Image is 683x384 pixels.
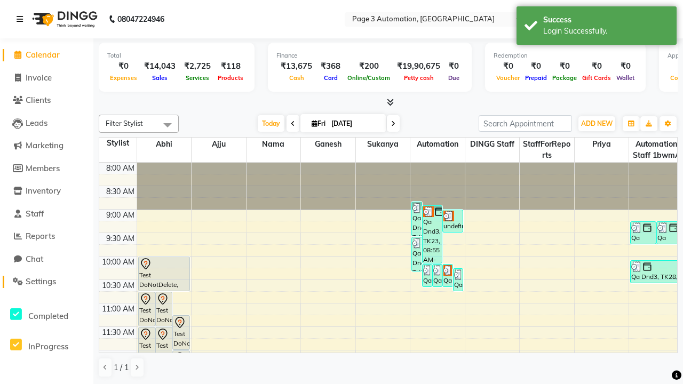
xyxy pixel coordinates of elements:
[522,74,550,82] span: Prepaid
[578,116,615,131] button: ADD NEW
[520,138,574,162] span: StaffForReports
[3,230,91,243] a: Reports
[631,222,656,244] div: Qa Dnd3, TK24, 09:15 AM-09:45 AM, Hair cut Below 12 years (Boy)
[26,95,51,105] span: Clients
[156,327,172,361] div: Test DoNotDelete, TK12, 11:30 AM-12:15 PM, Hair Cut-Men
[173,316,189,349] div: Test DoNotDelete, TK11, 11:15 AM-12:00 PM, Hair Cut-Men
[423,206,442,263] div: Qa Dnd3, TK23, 08:55 AM-10:10 AM, Hair Cut By Expert-Men,Hair Cut-Men
[100,280,137,291] div: 10:30 AM
[3,276,91,288] a: Settings
[301,138,355,151] span: Ganesh
[3,117,91,130] a: Leads
[614,60,637,73] div: ₹0
[100,350,137,362] div: 12:00 PM
[443,265,452,286] div: Qa Dnd3, TK29, 10:10 AM-10:40 AM, Hair cut Below 12 years (Boy)
[107,60,140,73] div: ₹0
[581,119,613,127] span: ADD NEW
[104,233,137,244] div: 9:30 AM
[215,74,246,82] span: Products
[579,74,614,82] span: Gift Cards
[114,362,129,373] span: 1 / 1
[631,261,681,283] div: Qa Dnd3, TK28, 10:05 AM-10:35 AM, Hair cut Below 12 years (Boy)
[26,276,56,286] span: Settings
[454,269,463,291] div: Qa Dnd3, TK32, 10:15 AM-10:45 AM, Hair cut Below 12 years (Boy)
[99,138,137,149] div: Stylist
[345,74,393,82] span: Online/Custom
[180,60,215,73] div: ₹2,725
[550,74,579,82] span: Package
[3,253,91,266] a: Chat
[443,210,463,232] div: undefined, TK21, 09:00 AM-09:30 AM, Hair cut Below 12 years (Boy)
[149,74,170,82] span: Sales
[104,163,137,174] div: 8:00 AM
[393,60,444,73] div: ₹19,90,675
[494,51,637,60] div: Redemption
[104,186,137,197] div: 8:30 AM
[3,72,91,84] a: Invoice
[446,74,462,82] span: Due
[215,60,246,73] div: ₹118
[345,60,393,73] div: ₹200
[276,51,463,60] div: Finance
[356,138,410,151] span: Sukanya
[27,4,100,34] img: logo
[106,119,143,127] span: Filter Stylist
[258,115,284,132] span: Today
[26,118,47,128] span: Leads
[3,140,91,152] a: Marketing
[107,74,140,82] span: Expenses
[28,311,68,321] span: Completed
[3,94,91,107] a: Clients
[156,292,172,326] div: Test DoNotDelete, TK14, 10:45 AM-11:30 AM, Hair Cut-Men
[550,60,579,73] div: ₹0
[494,60,522,73] div: ₹0
[494,74,522,82] span: Voucher
[26,231,55,241] span: Reports
[26,186,61,196] span: Inventory
[479,115,572,132] input: Search Appointment
[104,210,137,221] div: 9:00 AM
[401,74,436,82] span: Petty cash
[28,341,68,351] span: InProgress
[522,60,550,73] div: ₹0
[287,74,307,82] span: Cash
[321,74,340,82] span: Card
[412,202,421,236] div: Qa Dnd3, TK22, 08:50 AM-09:35 AM, Hair Cut-Men
[465,138,520,151] span: DINGG Staff
[139,292,155,326] div: Test DoNotDelete, TK07, 10:45 AM-11:30 AM, Hair Cut-Men
[328,116,382,132] input: 2025-10-03
[140,60,180,73] div: ₹14,043
[309,119,328,127] span: Fri
[117,4,164,34] b: 08047224946
[410,138,465,151] span: Automation
[183,74,212,82] span: Services
[137,138,192,151] span: Abhi
[575,138,629,151] span: Priya
[579,60,614,73] div: ₹0
[543,14,669,26] div: Success
[3,163,91,175] a: Members
[657,222,682,244] div: Qa Dnd3, TK25, 09:15 AM-09:45 AM, Hair Cut By Expert-Men
[3,185,91,197] a: Inventory
[26,73,52,83] span: Invoice
[26,50,60,60] span: Calendar
[100,257,137,268] div: 10:00 AM
[26,140,63,150] span: Marketing
[139,257,189,291] div: Test DoNotDelete, TK15, 10:00 AM-10:45 AM, Hair Cut-Men
[316,60,345,73] div: ₹368
[26,163,60,173] span: Members
[139,327,155,373] div: Test DoNotDelete, TK07, 11:30 AM-12:30 PM, Hair Cut-Women
[444,60,463,73] div: ₹0
[423,265,432,286] div: Qa Dnd3, TK30, 10:10 AM-10:40 AM, Hair cut Below 12 years (Boy)
[192,138,246,151] span: Ajju
[614,74,637,82] span: Wallet
[107,51,246,60] div: Total
[247,138,301,151] span: Nama
[3,49,91,61] a: Calendar
[26,254,43,264] span: Chat
[3,208,91,220] a: Staff
[433,265,442,286] div: Qa Dnd3, TK31, 10:10 AM-10:40 AM, Hair cut Below 12 years (Boy)
[543,26,669,37] div: Login Successfully.
[100,303,137,315] div: 11:00 AM
[100,327,137,338] div: 11:30 AM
